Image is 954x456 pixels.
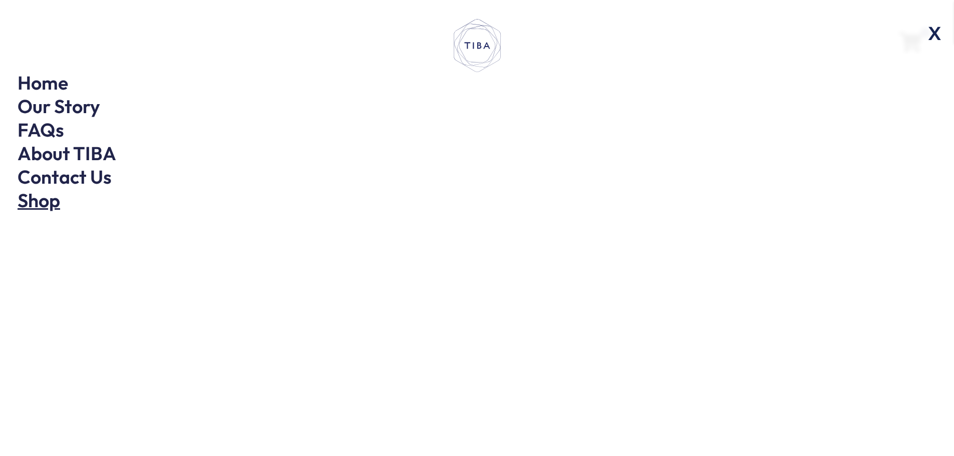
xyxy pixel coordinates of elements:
a: Our Story [18,94,100,118]
a: Shop [18,188,60,212]
a: Home [18,71,68,95]
span: X [922,18,948,49]
a: About TIBA [18,141,116,165]
a: FAQs [18,118,64,142]
a: Contact Us [18,165,112,189]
